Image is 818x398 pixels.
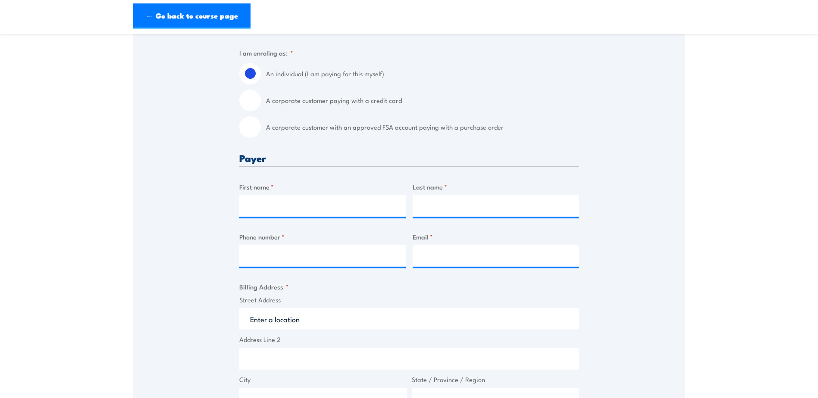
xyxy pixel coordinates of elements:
label: Address Line 2 [239,335,579,345]
label: First name [239,182,406,192]
label: A corporate customer paying with a credit card [266,90,579,111]
label: State / Province / Region [412,375,579,385]
label: Phone number [239,232,406,242]
a: ← Go back to course page [133,3,251,29]
legend: I am enroling as: [239,48,293,58]
label: A corporate customer with an approved FSA account paying with a purchase order [266,116,579,138]
label: Last name [413,182,579,192]
label: Street Address [239,295,579,305]
label: City [239,375,407,385]
h3: Payer [239,153,579,163]
label: An individual (I am paying for this myself) [266,63,579,84]
label: Email [413,232,579,242]
input: Enter a location [239,308,579,330]
legend: Billing Address [239,282,289,292]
